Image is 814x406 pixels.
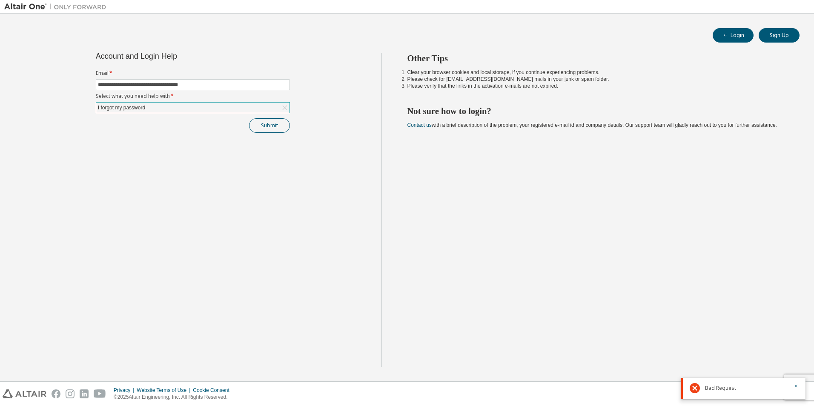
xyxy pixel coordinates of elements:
div: I forgot my password [96,103,289,113]
span: with a brief description of the problem, your registered e-mail id and company details. Our suppo... [407,122,777,128]
div: Privacy [114,387,137,394]
button: Submit [249,118,290,133]
span: Bad Request [705,385,736,392]
li: Please verify that the links in the activation e-mails are not expired. [407,83,785,89]
div: Account and Login Help [96,53,251,60]
p: © 2025 Altair Engineering, Inc. All Rights Reserved. [114,394,235,401]
img: Altair One [4,3,111,11]
img: linkedin.svg [80,389,89,398]
label: Email [96,70,290,77]
a: Contact us [407,122,432,128]
h2: Other Tips [407,53,785,64]
div: Cookie Consent [193,387,234,394]
label: Select what you need help with [96,93,290,100]
button: Sign Up [759,28,800,43]
img: instagram.svg [66,389,75,398]
button: Login [713,28,754,43]
li: Clear your browser cookies and local storage, if you continue experiencing problems. [407,69,785,76]
div: I forgot my password [97,103,146,112]
li: Please check for [EMAIL_ADDRESS][DOMAIN_NAME] mails in your junk or spam folder. [407,76,785,83]
h2: Not sure how to login? [407,106,785,117]
img: youtube.svg [94,389,106,398]
img: facebook.svg [52,389,60,398]
div: Website Terms of Use [137,387,193,394]
img: altair_logo.svg [3,389,46,398]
